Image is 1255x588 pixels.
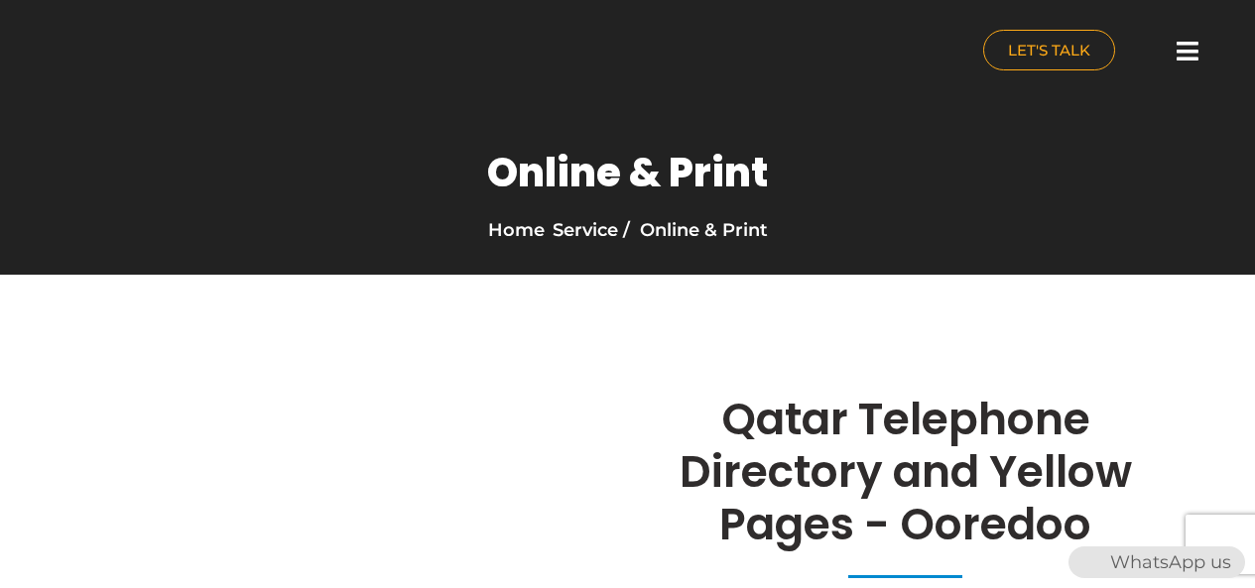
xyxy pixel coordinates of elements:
[1008,43,1090,58] span: LET'S TALK
[10,10,177,96] img: nuance-qatar_logo
[488,219,545,241] a: Home
[1068,551,1245,573] a: WhatsAppWhatsApp us
[553,216,618,244] li: Service
[638,394,1174,550] h2: Qatar Telephone Directory and Yellow Pages - Ooredoo
[1068,546,1245,578] div: WhatsApp us
[1070,546,1102,578] img: WhatsApp
[10,10,618,96] a: nuance-qatar_logo
[487,149,768,196] h1: Online & Print
[618,216,768,244] li: Online & Print
[983,30,1115,70] a: LET'S TALK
